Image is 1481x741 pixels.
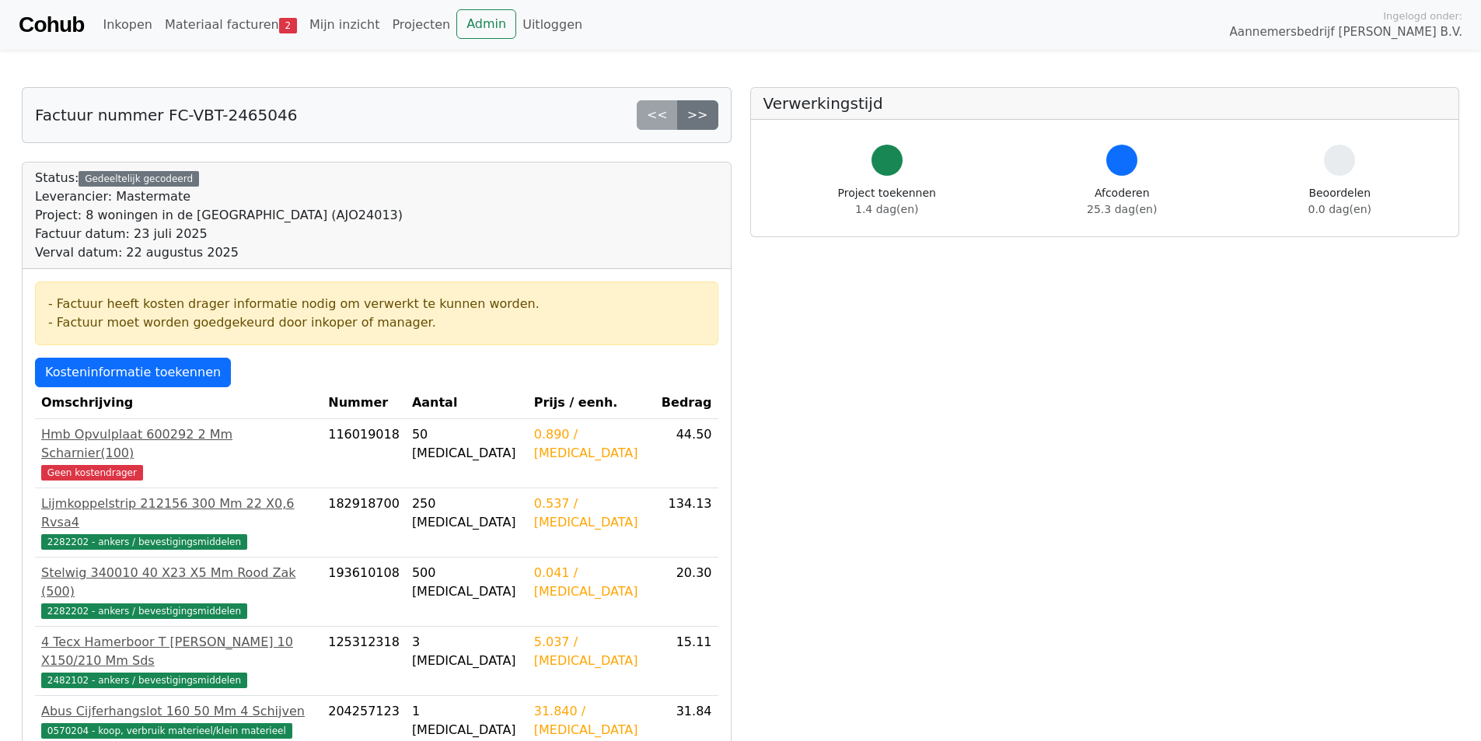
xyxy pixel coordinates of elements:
[322,387,406,419] th: Nummer
[41,603,247,619] span: 2282202 - ankers / bevestigingsmiddelen
[1383,9,1462,23] span: Ingelogd onder:
[1229,23,1462,41] span: Aannemersbedrijf [PERSON_NAME] B.V.
[322,557,406,627] td: 193610108
[528,387,655,419] th: Prijs / eenh.
[35,243,403,262] div: Verval datum: 22 augustus 2025
[534,633,649,670] div: 5.037 / [MEDICAL_DATA]
[763,94,1447,113] h5: Verwerkingstijd
[96,9,158,40] a: Inkopen
[1087,203,1157,215] span: 25.3 dag(en)
[534,702,649,739] div: 31.840 / [MEDICAL_DATA]
[41,495,316,551] a: Lijmkoppelstrip 212156 300 Mm 22 X0,6 Rvsa42282202 - ankers / bevestigingsmiddelen
[19,6,84,44] a: Cohub
[35,187,403,206] div: Leverancier: Mastermate
[534,564,649,601] div: 0.041 / [MEDICAL_DATA]
[41,465,143,481] span: Geen kostendrager
[279,18,297,33] span: 2
[655,557,718,627] td: 20.30
[1308,185,1371,218] div: Beoordelen
[41,564,316,620] a: Stelwig 340010 40 X23 X5 Mm Rood Zak (500)2282202 - ankers / bevestigingsmiddelen
[456,9,516,39] a: Admin
[35,225,403,243] div: Factuur datum: 23 juli 2025
[412,495,522,532] div: 250 [MEDICAL_DATA]
[41,633,316,670] div: 4 Tecx Hamerboor T [PERSON_NAME] 10 X150/210 Mm Sds
[303,9,386,40] a: Mijn inzicht
[516,9,589,40] a: Uitloggen
[534,425,649,463] div: 0.890 / [MEDICAL_DATA]
[655,419,718,488] td: 44.50
[41,425,316,481] a: Hmb Opvulplaat 600292 2 Mm Scharnier(100)Geen kostendrager
[322,419,406,488] td: 116019018
[677,100,718,130] a: >>
[322,627,406,696] td: 125312318
[655,387,718,419] th: Bedrag
[41,702,316,721] div: Abus Cijferhangslot 160 50 Mm 4 Schijven
[412,702,522,739] div: 1 [MEDICAL_DATA]
[79,171,199,187] div: Gedeeltelijk gecodeerd
[41,723,292,739] span: 0570204 - koop, verbruik materieel/klein materieel
[41,673,247,688] span: 2482102 - ankers / bevestigingsmiddelen
[48,313,705,332] div: - Factuur moet worden goedgekeurd door inkoper of manager.
[1308,203,1371,215] span: 0.0 dag(en)
[41,534,247,550] span: 2282202 - ankers / bevestigingsmiddelen
[855,203,918,215] span: 1.4 dag(en)
[655,627,718,696] td: 15.11
[41,702,316,739] a: Abus Cijferhangslot 160 50 Mm 4 Schijven0570204 - koop, verbruik materieel/klein materieel
[1087,185,1157,218] div: Afcoderen
[838,185,936,218] div: Project toekennen
[35,358,231,387] a: Kosteninformatie toekennen
[386,9,456,40] a: Projecten
[412,564,522,601] div: 500 [MEDICAL_DATA]
[41,564,316,601] div: Stelwig 340010 40 X23 X5 Mm Rood Zak (500)
[41,633,316,689] a: 4 Tecx Hamerboor T [PERSON_NAME] 10 X150/210 Mm Sds2482102 - ankers / bevestigingsmiddelen
[35,206,403,225] div: Project: 8 woningen in de [GEOGRAPHIC_DATA] (AJO24013)
[35,387,322,419] th: Omschrijving
[534,495,649,532] div: 0.537 / [MEDICAL_DATA]
[406,387,528,419] th: Aantal
[655,488,718,557] td: 134.13
[412,633,522,670] div: 3 [MEDICAL_DATA]
[412,425,522,463] div: 50 [MEDICAL_DATA]
[322,488,406,557] td: 182918700
[48,295,705,313] div: - Factuur heeft kosten drager informatie nodig om verwerkt te kunnen worden.
[41,495,316,532] div: Lijmkoppelstrip 212156 300 Mm 22 X0,6 Rvsa4
[35,106,297,124] h5: Factuur nummer FC-VBT-2465046
[41,425,316,463] div: Hmb Opvulplaat 600292 2 Mm Scharnier(100)
[35,169,403,262] div: Status:
[159,9,303,40] a: Materiaal facturen2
